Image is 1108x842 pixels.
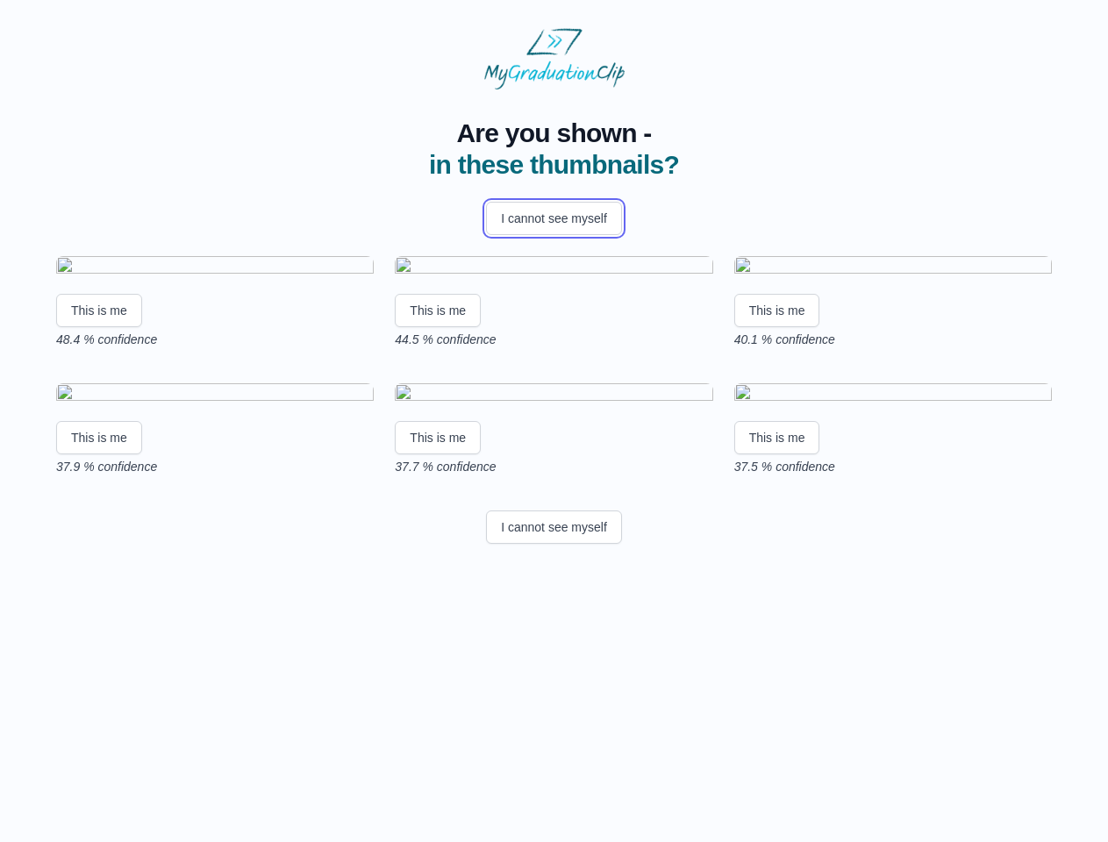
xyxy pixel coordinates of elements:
button: I cannot see myself [486,510,622,544]
p: 37.7 % confidence [395,458,712,475]
button: This is me [734,294,820,327]
img: d9ec9864b385fb13e90bb726b524b1cddf7e5558.gif [56,256,374,280]
p: 37.9 % confidence [56,458,374,475]
span: in these thumbnails? [429,150,679,179]
span: Are you shown - [429,118,679,149]
button: This is me [734,421,820,454]
img: c58e6b0e029cd240ffb61945323a253e7d54ca53.gif [395,256,712,280]
button: I cannot see myself [486,202,622,235]
img: 2b4ce1eed6b7aaba8f7560b288c1bdfe1e9da5b1.gif [734,256,1052,280]
img: d71a625a0e1beea4ccc3818d88d9402112f8577b.gif [734,383,1052,407]
p: 48.4 % confidence [56,331,374,348]
img: MyGraduationClip [484,28,625,89]
button: This is me [395,421,481,454]
button: This is me [56,421,142,454]
p: 37.5 % confidence [734,458,1052,475]
button: This is me [395,294,481,327]
img: f44d08514fba800d601c0455a250f015fd4f4611.gif [395,383,712,407]
img: 4009c7ad157683fea975fccf96e7c48db8d39a5c.gif [56,383,374,407]
p: 40.1 % confidence [734,331,1052,348]
p: 44.5 % confidence [395,331,712,348]
button: This is me [56,294,142,327]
